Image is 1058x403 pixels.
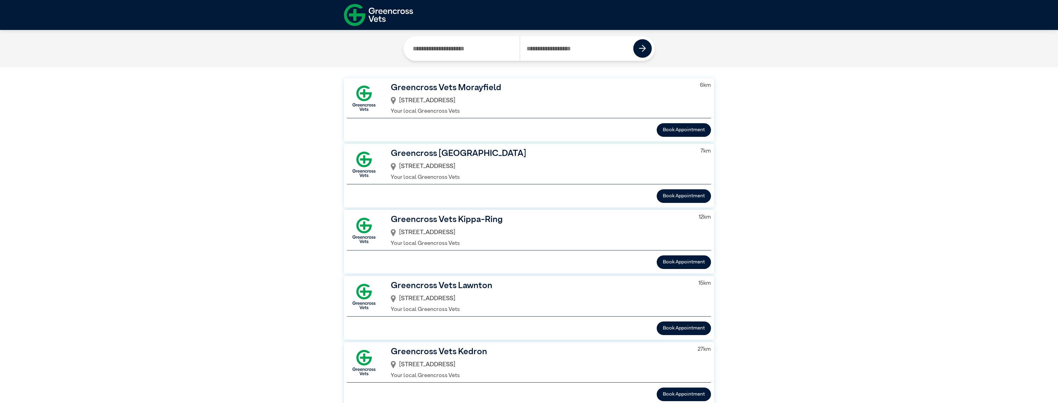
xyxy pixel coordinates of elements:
[657,388,711,401] button: Book Appointment
[391,345,688,358] h3: Greencross Vets Kedron
[657,189,711,203] button: Book Appointment
[391,226,689,239] div: [STREET_ADDRESS]
[698,279,711,288] p: 15 km
[391,239,689,248] p: Your local Greencross Vets
[391,279,688,292] h3: Greencross Vets Lawnton
[391,94,690,107] div: [STREET_ADDRESS]
[391,292,688,305] div: [STREET_ADDRESS]
[391,213,689,226] h3: Greencross Vets Kippa-Ring
[391,358,688,372] div: [STREET_ADDRESS]
[699,213,711,221] p: 12 km
[344,2,413,28] img: f-logo
[391,147,691,160] h3: Greencross [GEOGRAPHIC_DATA]
[698,345,711,354] p: 27 km
[391,107,690,115] p: Your local Greencross Vets
[657,123,711,137] button: Book Appointment
[391,372,688,380] p: Your local Greencross Vets
[347,147,381,181] img: GX-Square.png
[701,147,711,155] p: 7 km
[347,81,381,115] img: GX-Square.png
[639,45,646,52] img: icon-right
[347,279,381,313] img: GX-Square.png
[657,255,711,269] button: Book Appointment
[520,36,634,61] input: Search by Postcode
[347,346,381,380] img: GX-Square.png
[347,213,381,247] img: GX-Square.png
[391,305,688,314] p: Your local Greencross Vets
[657,321,711,335] button: Book Appointment
[391,173,691,182] p: Your local Greencross Vets
[391,81,690,94] h3: Greencross Vets Morayfield
[700,81,711,90] p: 6 km
[407,36,520,61] input: Search by Clinic Name
[391,160,691,173] div: [STREET_ADDRESS]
